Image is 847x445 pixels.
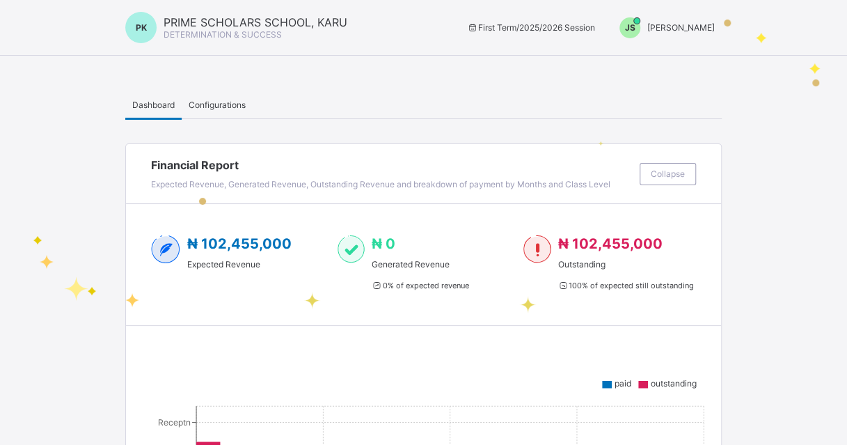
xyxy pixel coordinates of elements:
img: outstanding-1.146d663e52f09953f639664a84e30106.svg [523,235,551,263]
span: Generated Revenue [372,259,468,270]
span: outstanding [651,378,697,389]
span: DETERMINATION & SUCCESS [164,29,282,40]
img: expected-2.4343d3e9d0c965b919479240f3db56ac.svg [151,235,180,263]
span: ₦ 102,455,000 [187,235,292,252]
span: Financial Report [151,158,633,172]
span: Expected Revenue [187,259,292,270]
span: ₦ 0 [372,235,395,252]
span: PRIME SCHOLARS SCHOOL, KARU [164,15,347,29]
span: ₦ 102,455,000 [558,235,663,252]
span: 100 % of expected still outstanding [558,281,694,290]
span: JS [625,22,635,33]
span: [PERSON_NAME] [647,22,715,33]
span: Configurations [189,100,246,110]
span: session/term information [466,22,595,33]
span: PK [136,22,147,33]
span: 0 % of expected revenue [372,281,468,290]
tspan: Receptn [158,417,191,428]
span: Expected Revenue, Generated Revenue, Outstanding Revenue and breakdown of payment by Months and C... [151,179,610,189]
span: Collapse [651,169,685,179]
span: paid [615,378,631,389]
span: Dashboard [132,100,175,110]
img: paid-1.3eb1404cbcb1d3b736510a26bbfa3ccb.svg [338,235,365,263]
span: Outstanding [558,259,694,270]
